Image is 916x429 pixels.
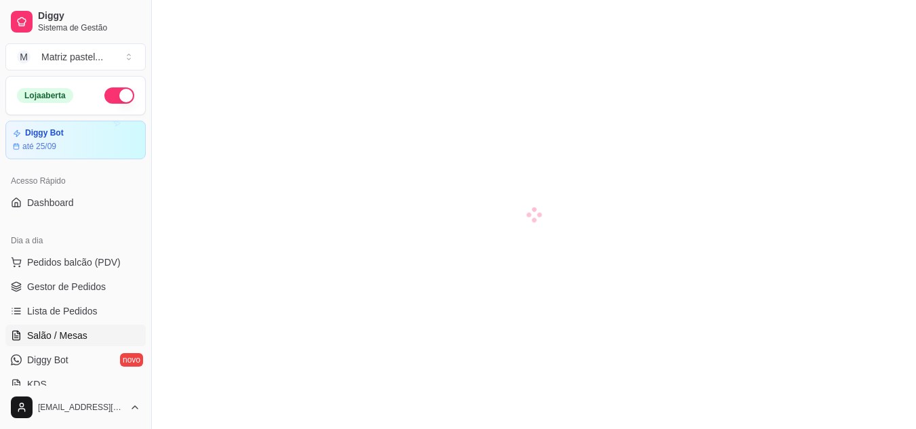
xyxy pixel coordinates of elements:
span: [EMAIL_ADDRESS][DOMAIN_NAME] [38,402,124,413]
div: Acesso Rápido [5,170,146,192]
span: Diggy Bot [27,353,68,367]
button: Pedidos balcão (PDV) [5,251,146,273]
span: Diggy [38,10,140,22]
button: Select a team [5,43,146,70]
span: Lista de Pedidos [27,304,98,318]
a: Diggy Botaté 25/09 [5,121,146,159]
span: Gestor de Pedidos [27,280,106,293]
a: Dashboard [5,192,146,213]
a: KDS [5,373,146,395]
div: Loja aberta [17,88,73,103]
span: Pedidos balcão (PDV) [27,256,121,269]
article: até 25/09 [22,141,56,152]
div: Matriz pastel ... [41,50,103,64]
a: Lista de Pedidos [5,300,146,322]
span: KDS [27,377,47,391]
span: M [17,50,31,64]
span: Dashboard [27,196,74,209]
article: Diggy Bot [25,128,64,138]
a: Gestor de Pedidos [5,276,146,298]
span: Sistema de Gestão [38,22,140,33]
button: Alterar Status [104,87,134,104]
span: Salão / Mesas [27,329,87,342]
button: [EMAIL_ADDRESS][DOMAIN_NAME] [5,391,146,424]
a: Diggy Botnovo [5,349,146,371]
a: Salão / Mesas [5,325,146,346]
div: Dia a dia [5,230,146,251]
a: DiggySistema de Gestão [5,5,146,38]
